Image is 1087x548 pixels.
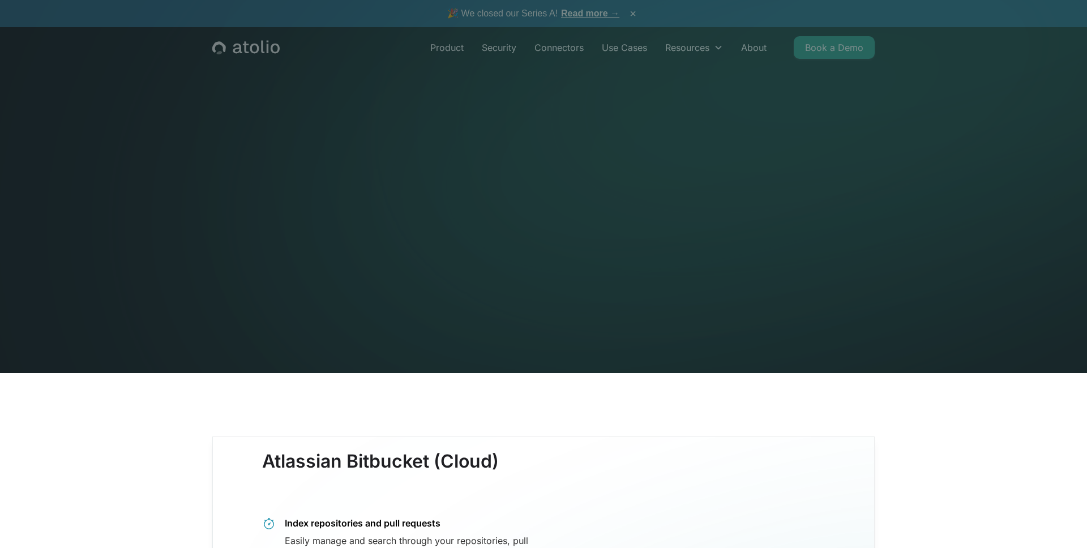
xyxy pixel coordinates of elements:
h3: Atlassian Bitbucket (Cloud) [262,451,499,495]
a: Book a Demo [794,36,875,59]
a: Connectors [525,36,593,59]
div: Resources [665,41,709,54]
span: 🎉 We closed our Series A! [447,7,619,20]
a: Use Cases [593,36,656,59]
a: home [212,40,280,55]
a: Read more → [561,8,619,18]
div: Index repositories and pull requests [285,517,566,529]
button: × [626,7,640,20]
div: Resources [656,36,732,59]
a: About [732,36,776,59]
a: Product [421,36,473,59]
a: Security [473,36,525,59]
